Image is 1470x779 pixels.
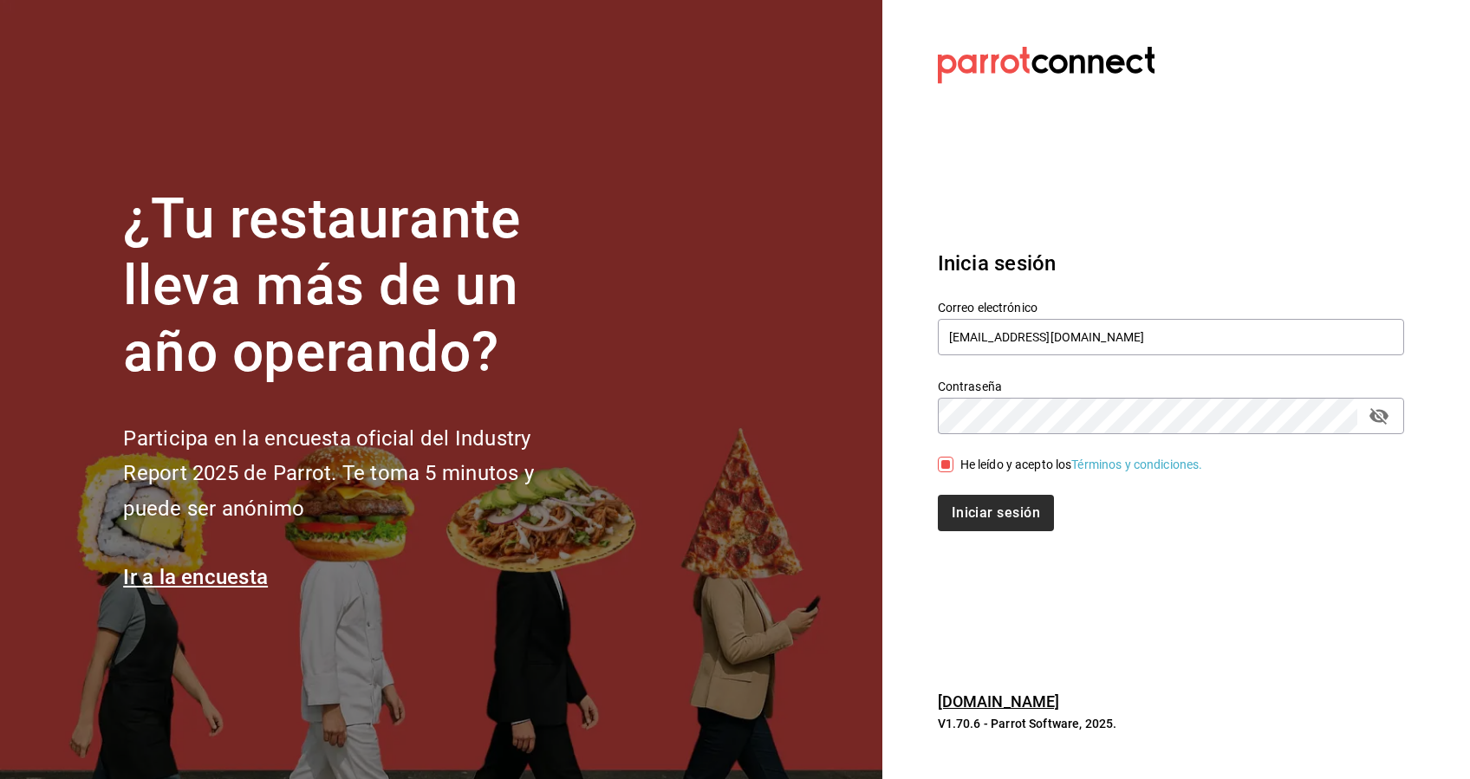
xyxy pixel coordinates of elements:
[938,715,1404,732] p: V1.70.6 - Parrot Software, 2025.
[938,248,1404,279] h3: Inicia sesión
[938,302,1404,314] label: Correo electrónico
[1071,458,1202,471] a: Términos y condiciones.
[938,380,1404,393] label: Contraseña
[938,495,1054,531] button: Iniciar sesión
[123,421,591,527] h2: Participa en la encuesta oficial del Industry Report 2025 de Parrot. Te toma 5 minutos y puede se...
[123,565,268,589] a: Ir a la encuesta
[938,692,1060,711] a: [DOMAIN_NAME]
[960,456,1203,474] div: He leído y acepto los
[1364,401,1394,431] button: passwordField
[938,319,1404,355] input: Ingresa tu correo electrónico
[123,186,591,386] h1: ¿Tu restaurante lleva más de un año operando?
